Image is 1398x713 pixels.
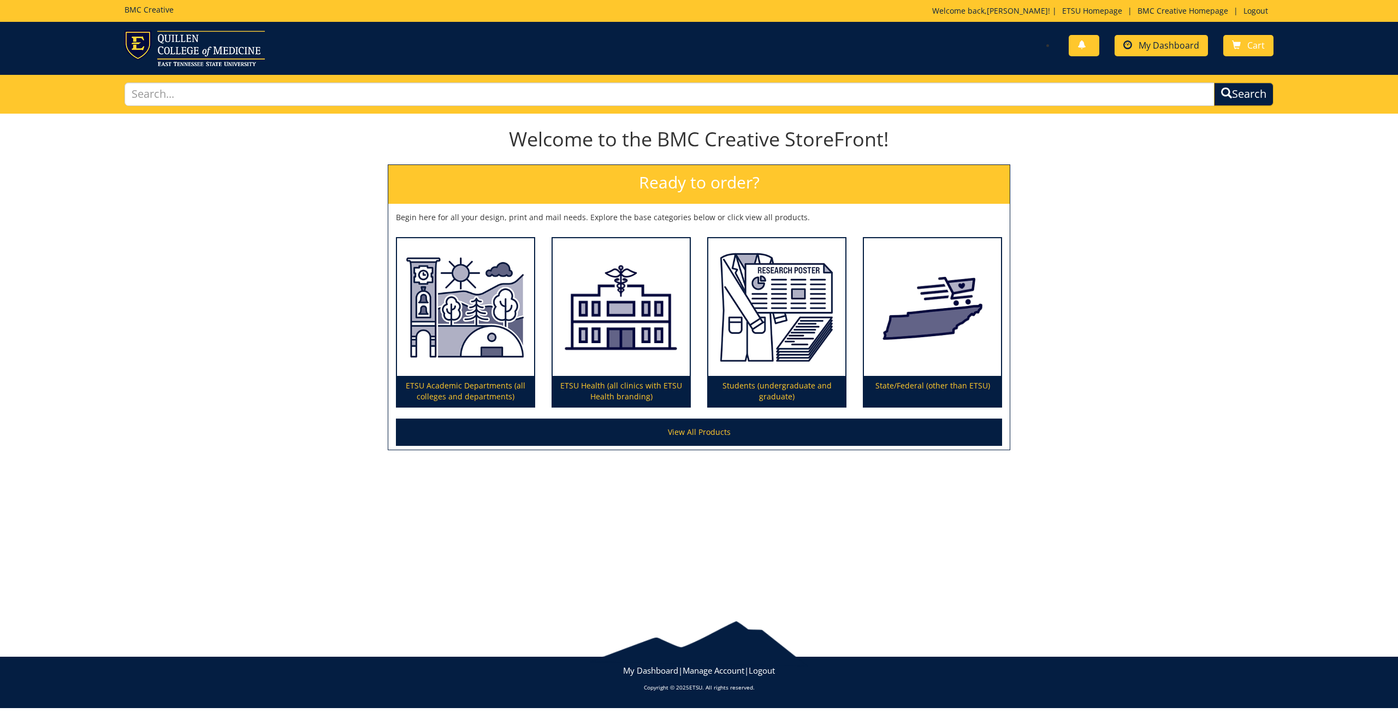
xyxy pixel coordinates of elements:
span: My Dashboard [1139,39,1199,51]
img: Students (undergraduate and graduate) [708,238,845,376]
a: ETSU Academic Departments (all colleges and departments) [397,238,534,406]
span: Cart [1247,39,1265,51]
a: ETSU [689,683,702,691]
input: Search... [125,83,1214,106]
p: Begin here for all your design, print and mail needs. Explore the base categories below or click ... [396,212,1002,223]
h5: BMC Creative [125,5,174,14]
img: ETSU Academic Departments (all colleges and departments) [397,238,534,376]
a: BMC Creative Homepage [1132,5,1234,16]
img: ETSU Health (all clinics with ETSU Health branding) [553,238,690,376]
a: ETSU Health (all clinics with ETSU Health branding) [553,238,690,406]
a: Students (undergraduate and graduate) [708,238,845,406]
p: State/Federal (other than ETSU) [864,376,1001,406]
p: ETSU Academic Departments (all colleges and departments) [397,376,534,406]
h1: Welcome to the BMC Creative StoreFront! [388,128,1010,150]
a: My Dashboard [623,665,678,676]
a: Logout [1238,5,1273,16]
img: State/Federal (other than ETSU) [864,238,1001,376]
a: Manage Account [683,665,744,676]
p: Welcome back, ! | | | [932,5,1273,16]
h2: Ready to order? [388,165,1010,204]
a: My Dashboard [1115,35,1208,56]
a: Logout [749,665,775,676]
a: Cart [1223,35,1273,56]
a: State/Federal (other than ETSU) [864,238,1001,406]
img: ETSU logo [125,31,265,66]
p: ETSU Health (all clinics with ETSU Health branding) [553,376,690,406]
button: Search [1214,83,1273,106]
a: ETSU Homepage [1057,5,1128,16]
a: View All Products [396,419,1002,446]
a: [PERSON_NAME] [987,5,1048,16]
p: Students (undergraduate and graduate) [708,376,845,406]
